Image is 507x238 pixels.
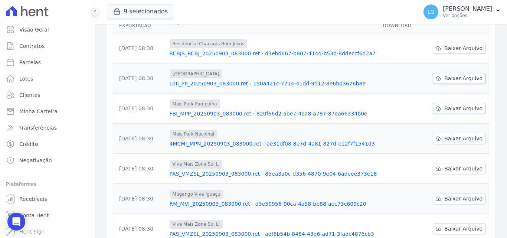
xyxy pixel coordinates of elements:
a: PAS_VMZSL_20250903_083000.ret - adf6b54b-8484-43d6-ad71-3fadc4876cb3 [170,230,377,238]
a: Visão Geral [3,22,92,37]
span: Recebíveis [19,195,47,203]
div: Plataformas [6,180,89,189]
a: Parcelas [3,55,92,70]
span: Transferências [19,124,57,131]
span: Baixar Arquivo [444,75,483,82]
span: Negativação [19,157,52,164]
span: Lotes [19,75,33,82]
td: [DATE] 08:30 [113,63,167,94]
span: LG [428,9,435,14]
a: Baixar Arquivo [433,223,486,234]
span: Baixar Arquivo [444,165,483,172]
span: Baixar Arquivo [444,195,483,202]
a: L0II_PP_20250903_083000.ret - 150a421c-7714-41dd-9d12-8e6b03676b8e [170,80,377,87]
span: Conta Hent [19,212,49,219]
a: Negativação [3,153,92,168]
span: [GEOGRAPHIC_DATA] [170,69,222,78]
a: 4MCMI_MPN_20250903_083000.ret - ae31df08-8e7d-4a81-827d-e12f7f1541d3 [170,140,377,147]
a: Baixar Arquivo [433,73,486,84]
a: FBI_MPP_20250903_083000.ret - 820f66d2-abe7-4ea8-a787-87ea66334b0e [170,110,377,117]
a: Recebíveis [3,192,92,206]
span: Crédito [19,140,38,148]
span: Viva Mais Zona Sul Ll [170,220,223,229]
span: Baixar Arquivo [444,135,483,142]
a: Minha Carteira [3,104,92,119]
span: Baixar Arquivo [444,225,483,232]
span: Mais Park Nacional [170,130,217,138]
a: Baixar Arquivo [433,103,486,114]
button: 9 selecionados [107,4,174,19]
a: Baixar Arquivo [433,193,486,204]
td: [DATE] 08:30 [113,124,167,154]
a: RM_MVI_20250903_083000.ret - d3e50956-00ca-4a58-bb88-aec73c609c20 [170,200,377,208]
span: Visão Geral [19,26,49,33]
span: Mais Park Pampulha [170,100,220,108]
a: Baixar Arquivo [433,133,486,144]
a: Contratos [3,39,92,53]
a: Lotes [3,71,92,86]
span: Clientes [19,91,40,99]
td: [DATE] 08:30 [113,33,167,63]
a: Conta Hent [3,208,92,223]
p: [PERSON_NAME] [443,5,492,13]
a: Baixar Arquivo [433,43,486,54]
span: Contratos [19,42,45,50]
span: Viva Mais Zona Sul L [170,160,222,169]
td: [DATE] 08:30 [113,94,167,124]
span: Mugango Viva Iguaçu [170,190,223,199]
a: Clientes [3,88,92,102]
a: Crédito [3,137,92,151]
span: Minha Carteira [19,108,58,115]
button: LG [PERSON_NAME] Ver opções [418,1,507,22]
a: RCBJS_RCBJ_20250903_083000.ret - d3ebd667-b807-414d-b53d-8ddeccf6d2a7 [170,50,377,57]
span: Parcelas [19,59,41,66]
p: Ver opções [443,13,492,19]
a: PAS_VMZSL_20250903_083000.ret - 85ea3a0c-d356-4870-9e04-6adeee373e18 [170,170,377,177]
div: Open Intercom Messenger [7,213,25,231]
span: Baixar Arquivo [444,45,483,52]
a: Transferências [3,120,92,135]
a: Baixar Arquivo [433,163,486,174]
td: [DATE] 08:30 [113,184,167,214]
td: [DATE] 08:30 [113,154,167,184]
span: Baixar Arquivo [444,105,483,112]
span: Residencial Chacaras Bom Jesus [170,39,248,48]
